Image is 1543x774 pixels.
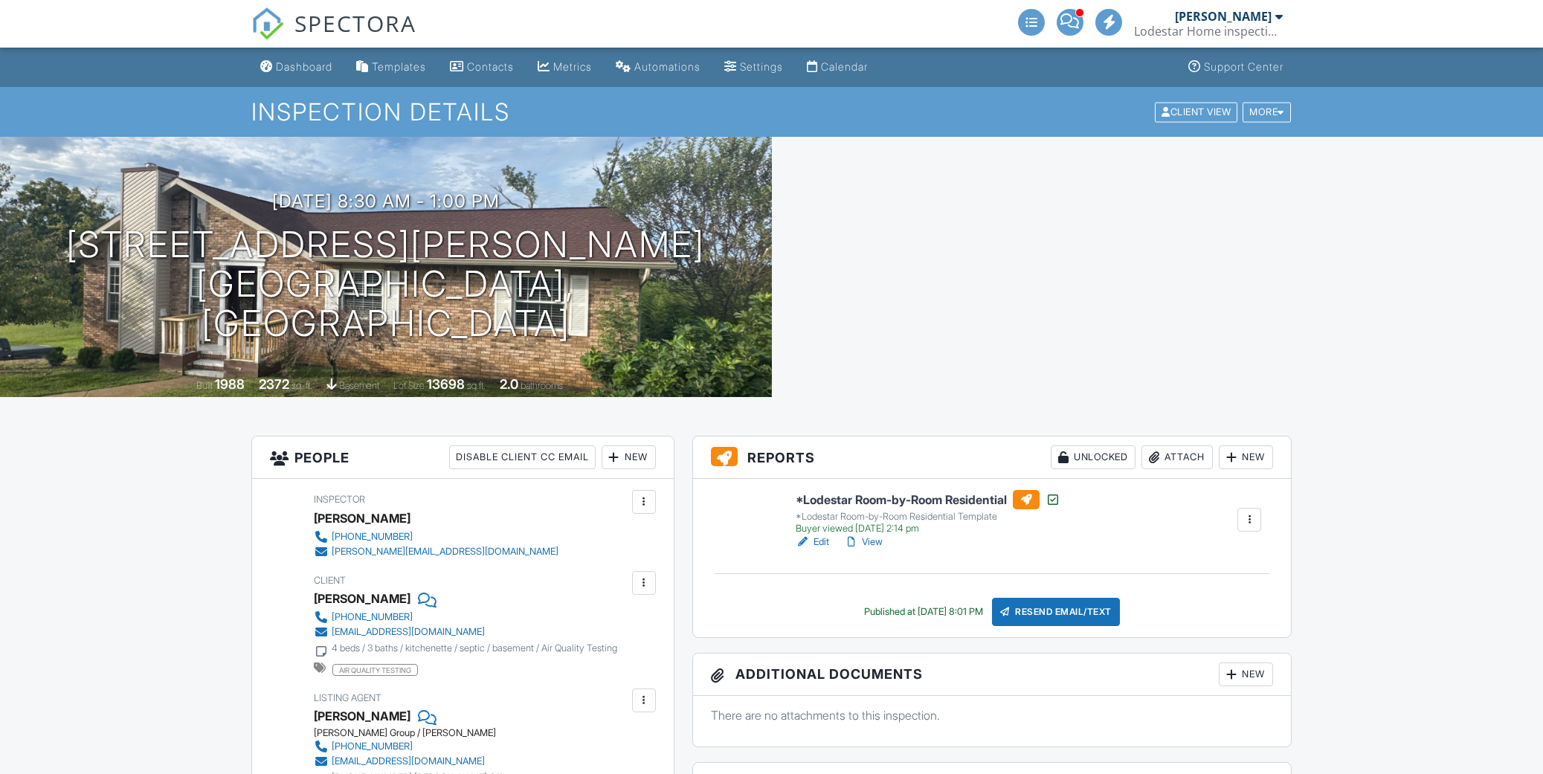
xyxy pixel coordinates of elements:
[251,7,284,40] img: The Best Home Inspection Software - Spectora
[1182,54,1289,81] a: Support Center
[332,546,558,558] div: [PERSON_NAME][EMAIL_ADDRESS][DOMAIN_NAME]
[1141,445,1213,469] div: Attach
[801,54,874,81] a: Calendar
[1243,102,1291,122] div: More
[314,529,558,544] a: [PHONE_NUMBER]
[294,7,416,39] span: SPECTORA
[332,664,418,676] span: Air Quality Testing
[1051,445,1135,469] div: Unlocked
[532,54,598,81] a: Metrics
[339,380,379,391] span: basement
[332,611,413,623] div: [PHONE_NUMBER]
[314,494,365,505] span: Inspector
[821,60,868,73] div: Calendar
[500,376,518,392] div: 2.0
[332,642,617,654] div: 4 beds / 3 baths / kitchenette / septic / basement / Air Quality Testing
[521,380,563,391] span: bathrooms
[196,380,213,391] span: Built
[1134,24,1283,39] div: Lodestar Home inspections ,LLC
[864,606,983,618] div: Published at [DATE] 8:01 PM
[427,376,465,392] div: 13698
[252,436,674,479] h3: People
[467,60,514,73] div: Contacts
[796,490,1060,509] h6: *Lodestar Room-by-Room Residential
[314,754,515,769] a: [EMAIL_ADDRESS][DOMAIN_NAME]
[215,376,245,392] div: 1988
[314,544,558,559] a: [PERSON_NAME][EMAIL_ADDRESS][DOMAIN_NAME]
[314,610,617,625] a: [PHONE_NUMBER]
[796,535,829,549] a: Edit
[332,755,485,767] div: [EMAIL_ADDRESS][DOMAIN_NAME]
[444,54,520,81] a: Contacts
[254,54,338,81] a: Dashboard
[314,507,410,529] div: [PERSON_NAME]
[332,626,485,638] div: [EMAIL_ADDRESS][DOMAIN_NAME]
[350,54,432,81] a: Templates
[393,380,425,391] span: Lot Size
[634,60,700,73] div: Automations
[276,60,332,73] div: Dashboard
[796,523,1060,535] div: Buyer viewed [DATE] 2:14 pm
[796,511,1060,523] div: *Lodestar Room-by-Room Residential Template
[711,707,1274,723] p: There are no attachments to this inspection.
[1219,445,1273,469] div: New
[372,60,426,73] div: Templates
[332,741,413,752] div: [PHONE_NUMBER]
[844,535,883,549] a: View
[693,436,1292,479] h3: Reports
[272,191,500,211] h3: [DATE] 8:30 am - 1:00 pm
[291,380,312,391] span: sq. ft.
[251,99,1292,125] h1: Inspection Details
[314,727,526,739] div: [PERSON_NAME] Group / [PERSON_NAME]
[1219,662,1273,686] div: New
[693,654,1292,696] h3: Additional Documents
[314,625,617,639] a: [EMAIL_ADDRESS][DOMAIN_NAME]
[314,705,410,727] a: [PERSON_NAME]
[332,531,413,543] div: [PHONE_NUMBER]
[796,490,1060,535] a: *Lodestar Room-by-Room Residential *Lodestar Room-by-Room Residential Template Buyer viewed [DATE...
[314,739,515,754] a: [PHONE_NUMBER]
[553,60,592,73] div: Metrics
[718,54,789,81] a: Settings
[467,380,486,391] span: sq.ft.
[740,60,783,73] div: Settings
[259,376,289,392] div: 2372
[1155,102,1237,122] div: Client View
[602,445,656,469] div: New
[992,598,1120,626] div: Resend Email/Text
[314,575,346,586] span: Client
[24,225,748,343] h1: [STREET_ADDRESS][PERSON_NAME] [GEOGRAPHIC_DATA], [GEOGRAPHIC_DATA]
[314,692,381,703] span: Listing Agent
[449,445,596,469] div: Disable Client CC Email
[314,587,410,610] div: [PERSON_NAME]
[1153,106,1241,117] a: Client View
[610,54,706,81] a: Automations (Advanced)
[1204,60,1283,73] div: Support Center
[1175,9,1272,24] div: [PERSON_NAME]
[251,20,416,51] a: SPECTORA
